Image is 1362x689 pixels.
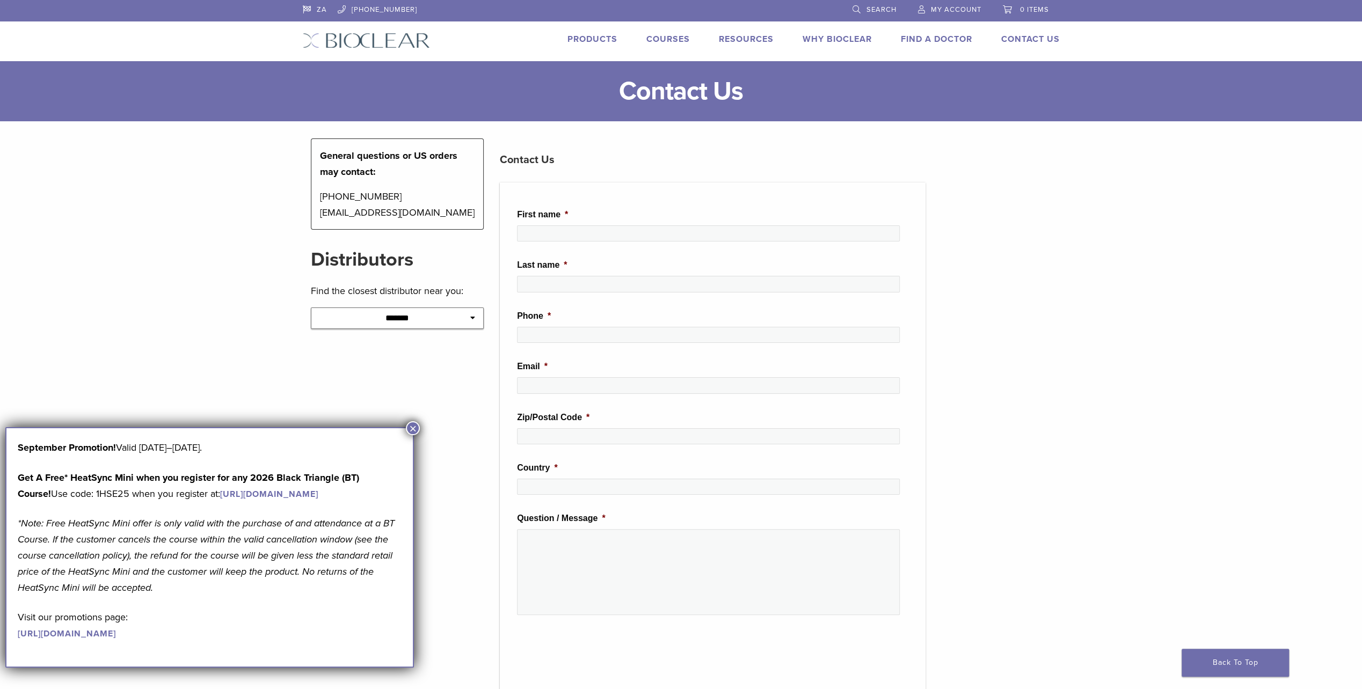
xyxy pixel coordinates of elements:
h2: Distributors [311,247,484,273]
h3: Contact Us [500,147,926,173]
label: Email [517,361,548,372]
a: Contact Us [1001,34,1060,45]
a: [URL][DOMAIN_NAME] [220,489,318,500]
a: Products [567,34,617,45]
strong: Get A Free* HeatSync Mini when you register for any 2026 Black Triangle (BT) Course! [18,472,359,500]
p: Valid [DATE]–[DATE]. [18,439,402,456]
strong: General questions or US orders may contact: [320,150,457,178]
a: Back To Top [1182,649,1289,677]
iframe: reCAPTCHA [517,632,680,674]
span: Search [866,5,897,14]
label: First name [517,209,568,221]
label: Last name [517,260,567,271]
label: Question / Message [517,513,606,524]
p: Visit our promotions page: [18,609,402,641]
label: Country [517,463,558,474]
a: Resources [719,34,774,45]
a: Why Bioclear [803,34,872,45]
span: My Account [931,5,981,14]
label: Zip/Postal Code [517,412,589,423]
p: [PHONE_NUMBER] [EMAIL_ADDRESS][DOMAIN_NAME] [320,188,475,221]
img: Bioclear [303,33,430,48]
a: Courses [646,34,690,45]
p: Use code: 1HSE25 when you register at: [18,470,402,502]
button: Close [406,421,420,435]
a: Find A Doctor [901,34,972,45]
b: September Promotion! [18,442,116,453]
p: Find the closest distributor near you: [311,283,484,299]
em: *Note: Free HeatSync Mini offer is only valid with the purchase of and attendance at a BT Course.... [18,517,395,593]
label: Phone [517,311,551,322]
a: [URL][DOMAIN_NAME] [18,628,116,639]
span: 0 items [1020,5,1049,14]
